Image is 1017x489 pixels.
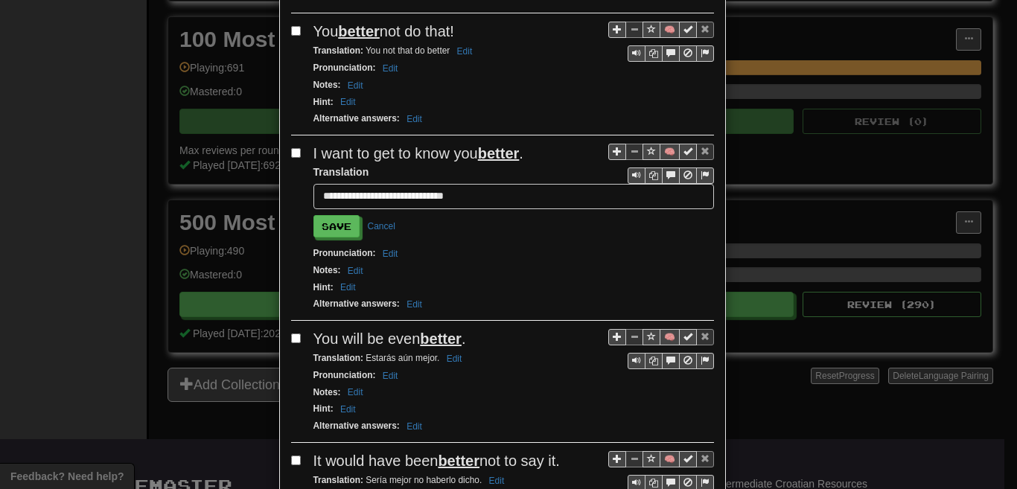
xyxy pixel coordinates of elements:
[628,353,714,369] div: Sentence controls
[313,475,509,485] small: Sería mejor no haberlo dicho.
[313,63,376,73] strong: Pronunciation :
[313,330,466,347] span: You will be even .
[313,113,400,124] strong: Alternative answers :
[608,143,714,184] div: Sentence controls
[378,246,403,262] button: Edit
[336,279,360,295] button: Edit
[313,453,560,469] span: It would have been not to say it.
[438,453,479,469] u: better
[336,401,360,418] button: Edit
[360,215,404,237] button: Cancel
[660,329,680,345] button: 🧠
[313,370,376,380] strong: Pronunciation :
[313,248,376,258] strong: Pronunciation :
[313,353,467,363] small: Estarás aún mejor.
[628,45,714,62] div: Sentence controls
[313,45,477,56] small: You not that do better
[313,164,369,179] label: Translation
[420,330,462,347] u: better
[336,94,360,110] button: Edit
[402,418,427,435] button: Edit
[343,384,368,400] button: Edit
[313,403,334,414] strong: Hint :
[402,111,427,127] button: Edit
[478,145,520,162] u: better
[313,215,360,237] button: Save
[313,45,363,56] strong: Translation :
[660,144,680,160] button: 🧠
[660,22,680,38] button: 🧠
[313,265,341,275] strong: Notes :
[313,145,523,162] span: I want to get to know you .
[313,97,334,107] strong: Hint :
[378,368,403,384] button: Edit
[608,328,714,369] div: Sentence controls
[313,282,334,293] strong: Hint :
[402,296,427,313] button: Edit
[313,298,400,309] strong: Alternative answers :
[313,421,400,431] strong: Alternative answers :
[485,473,509,489] button: Edit
[453,43,477,60] button: Edit
[313,475,363,485] strong: Translation :
[660,451,680,467] button: 🧠
[378,60,403,77] button: Edit
[313,353,363,363] strong: Translation :
[608,21,714,62] div: Sentence controls
[343,263,368,279] button: Edit
[313,23,454,39] span: You not do that!
[442,351,467,367] button: Edit
[628,167,714,184] div: Sentence controls
[343,77,368,94] button: Edit
[313,387,341,397] strong: Notes :
[338,23,380,39] u: better
[313,80,341,90] strong: Notes :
